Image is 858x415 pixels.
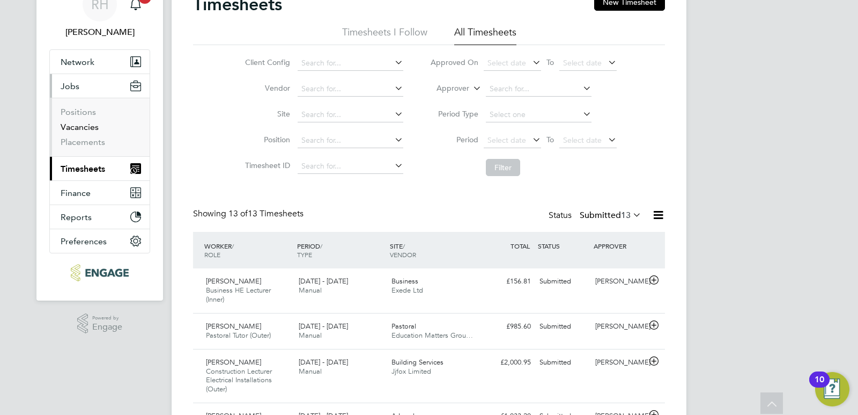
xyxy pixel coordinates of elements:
div: Submitted [535,354,591,372]
div: STATUS [535,236,591,256]
span: Manual [299,367,322,376]
span: Construction Lecturer Electrical Installations (Outer) [206,367,272,394]
button: Finance [50,181,150,205]
span: Manual [299,331,322,340]
div: SITE [387,236,480,264]
span: 13 of [228,208,248,219]
img: ncclondon-logo-retina.png [71,264,128,281]
span: Building Services [391,358,443,367]
label: Approved On [430,57,478,67]
span: Timesheets [61,164,105,174]
button: Reports [50,205,150,229]
span: [DATE] - [DATE] [299,276,348,286]
span: TOTAL [511,242,530,250]
span: Finance [61,188,91,198]
span: Reports [61,212,92,222]
span: Manual [299,286,322,295]
button: Network [50,50,150,74]
div: £985.60 [479,318,535,336]
label: Client Config [242,57,290,67]
span: / [320,242,322,250]
span: VENDOR [390,250,416,259]
input: Search for... [486,82,591,97]
span: Business [391,276,418,286]
span: To [543,55,557,69]
span: TYPE [297,250,312,259]
span: Select date [487,58,526,68]
span: / [403,242,405,250]
button: Jobs [50,74,150,98]
input: Search for... [298,159,403,174]
input: Search for... [298,133,403,148]
li: Timesheets I Follow [342,26,427,45]
label: Site [242,109,290,119]
div: [PERSON_NAME] [591,354,647,372]
label: Approver [421,83,469,94]
button: Preferences [50,229,150,253]
input: Search for... [298,107,403,122]
a: Vacancies [61,122,99,132]
span: [DATE] - [DATE] [299,358,348,367]
span: 13 [621,210,631,221]
div: Jobs [50,98,150,156]
span: Select date [563,135,602,145]
span: [PERSON_NAME] [206,276,261,286]
div: Submitted [535,318,591,336]
input: Select one [486,107,591,122]
span: Education Matters Grou… [391,331,473,340]
span: 13 Timesheets [228,208,304,219]
a: Go to home page [49,264,150,281]
label: Vendor [242,83,290,93]
span: To [543,133,557,147]
div: APPROVER [591,236,647,256]
label: Period [430,135,478,144]
span: Select date [487,135,526,145]
span: [PERSON_NAME] [206,322,261,331]
div: Status [549,208,643,223]
div: Submitted [535,273,591,290]
div: £2,000.95 [479,354,535,372]
span: / [232,242,234,250]
label: Position [242,135,290,144]
span: Rufena Haque [49,26,150,39]
span: Powered by [92,314,122,323]
span: Pastoral Tutor (Outer) [206,331,271,340]
span: Exede Ltd [391,286,423,295]
span: [PERSON_NAME] [206,358,261,367]
span: Select date [563,58,602,68]
input: Search for... [298,56,403,71]
div: £156.81 [479,273,535,290]
a: Powered byEngage [77,314,123,334]
li: All Timesheets [454,26,516,45]
div: Showing [193,208,306,220]
div: [PERSON_NAME] [591,273,647,290]
div: PERIOD [294,236,387,264]
div: WORKER [202,236,294,264]
span: Jjfox Limited [391,367,431,376]
button: Filter [486,159,520,176]
span: Jobs [61,81,79,91]
button: Timesheets [50,157,150,180]
label: Submitted [580,210,641,221]
span: [DATE] - [DATE] [299,322,348,331]
a: Positions [61,107,96,117]
span: ROLE [204,250,220,259]
label: Timesheet ID [242,161,290,170]
div: 10 [815,380,824,394]
span: Network [61,57,94,67]
span: Business HE Lecturer (Inner) [206,286,271,304]
span: Pastoral [391,322,416,331]
button: Open Resource Center, 10 new notifications [815,372,849,406]
input: Search for... [298,82,403,97]
div: [PERSON_NAME] [591,318,647,336]
a: Placements [61,137,105,147]
span: Engage [92,323,122,332]
label: Period Type [430,109,478,119]
span: Preferences [61,236,107,246]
